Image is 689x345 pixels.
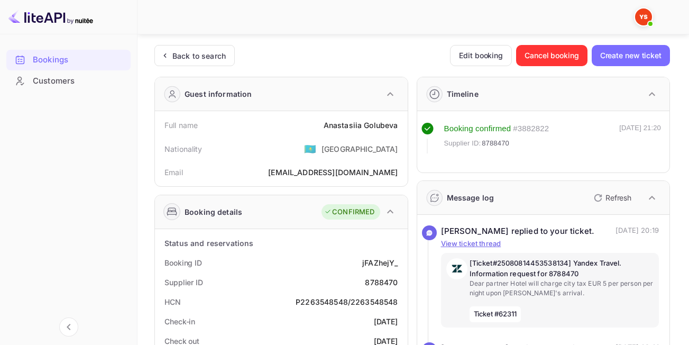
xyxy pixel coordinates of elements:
span: United States [304,139,316,158]
div: [PERSON_NAME] replied to your ticket. [441,225,595,238]
div: Status and reservations [164,238,253,249]
p: [DATE] 20:19 [615,225,659,238]
img: AwvSTEc2VUhQAAAAAElFTkSuQmCC [446,258,467,279]
img: LiteAPI logo [8,8,93,25]
div: 8788470 [365,277,398,288]
div: [EMAIL_ADDRESS][DOMAIN_NAME] [268,167,398,178]
div: Check-in [164,316,195,327]
div: # 3882822 [513,123,549,135]
div: Guest information [185,88,252,99]
div: [DATE] [374,316,398,327]
div: Full name [164,120,198,131]
div: HCN [164,296,181,307]
div: jFAZhejY_ [362,257,398,268]
a: Bookings [6,50,131,69]
div: Anastasiia Golubeva [324,120,398,131]
p: [Ticket#25080814453538134] Yandex Travel. Information request for 8788470 [470,258,654,279]
div: Message log [447,192,494,203]
div: Email [164,167,183,178]
button: Create new ticket [592,45,670,66]
button: Cancel booking [516,45,587,66]
div: Customers [33,75,125,87]
div: Bookings [6,50,131,70]
button: Edit booking [450,45,512,66]
span: Supplier ID: [444,138,481,149]
p: Refresh [605,192,631,203]
button: Refresh [587,189,636,206]
div: Booking details [185,206,242,217]
div: Bookings [33,54,125,66]
div: Back to search [172,50,226,61]
button: Collapse navigation [59,317,78,337]
div: Supplier ID [164,277,203,288]
div: [GEOGRAPHIC_DATA] [321,143,398,155]
div: Timeline [447,88,479,99]
div: CONFIRMED [324,207,374,217]
a: Customers [6,71,131,90]
div: Customers [6,71,131,92]
img: Yandex Support [635,8,652,25]
div: [DATE] 21:20 [619,123,661,153]
div: Nationality [164,143,203,155]
p: View ticket thread [441,239,659,249]
div: Booking confirmed [444,123,511,135]
div: Booking ID [164,257,202,268]
div: P2263548548/2263548548 [296,296,398,307]
span: 8788470 [482,138,509,149]
p: Dear partner Hotel will charge city tax EUR 5 per person per night upon [PERSON_NAME]'s arrival. [470,279,654,298]
span: Ticket #62311 [470,306,521,322]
